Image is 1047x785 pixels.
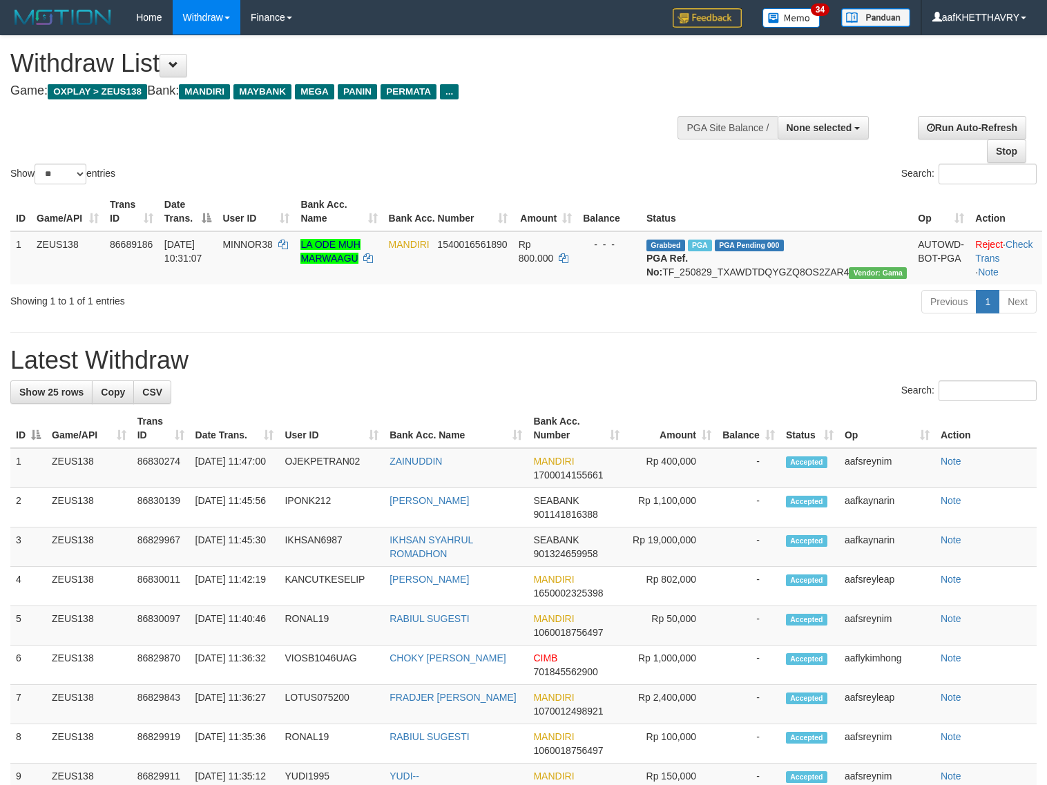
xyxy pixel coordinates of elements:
[533,613,574,624] span: MANDIRI
[132,724,190,764] td: 86829919
[839,409,935,448] th: Op: activate to sort column ascending
[31,192,104,231] th: Game/API: activate to sort column ascending
[10,685,46,724] td: 7
[901,164,1037,184] label: Search:
[970,231,1042,284] td: · ·
[987,139,1026,163] a: Stop
[513,192,577,231] th: Amount: activate to sort column ascending
[279,527,384,567] td: IKHSAN6987
[641,231,912,284] td: TF_250829_TXAWDTDQYGZQ8OS2ZAR4
[190,685,280,724] td: [DATE] 11:36:27
[625,567,717,606] td: Rp 802,000
[975,239,1003,250] a: Reject
[10,724,46,764] td: 8
[338,84,377,99] span: PANIN
[625,448,717,488] td: Rp 400,000
[10,380,93,404] a: Show 25 rows
[717,567,780,606] td: -
[10,567,46,606] td: 4
[295,192,383,231] th: Bank Acc. Name: activate to sort column ascending
[390,456,442,467] a: ZAINUDDIN
[939,164,1037,184] input: Search:
[912,231,970,284] td: AUTOWD-BOT-PGA
[901,380,1037,401] label: Search:
[976,290,999,313] a: 1
[717,685,780,724] td: -
[717,448,780,488] td: -
[786,496,827,507] span: Accepted
[190,606,280,646] td: [DATE] 11:40:46
[533,534,579,545] span: SEABANK
[533,652,557,663] span: CIMB
[390,574,469,585] a: [PERSON_NAME]
[841,8,910,27] img: panduan.png
[390,534,473,559] a: IKHSAN SYAHRUL ROMADHON
[533,745,603,756] span: Copy 1060018756497 to clipboard
[839,724,935,764] td: aafsreynim
[778,116,870,139] button: None selected
[678,116,777,139] div: PGA Site Balance /
[142,387,162,398] span: CSV
[46,488,132,527] td: ZEUS138
[164,239,202,264] span: [DATE] 10:31:07
[999,290,1037,313] a: Next
[110,239,153,250] span: 86689186
[132,448,190,488] td: 86830274
[839,448,935,488] td: aafsreynim
[10,7,115,28] img: MOTION_logo.png
[646,240,685,251] span: Grabbed
[941,771,961,782] a: Note
[519,239,554,264] span: Rp 800.000
[31,231,104,284] td: ZEUS138
[970,192,1042,231] th: Action
[941,613,961,624] a: Note
[533,548,597,559] span: Copy 901324659958 to clipboard
[646,253,688,278] b: PGA Ref. No:
[48,84,147,99] span: OXPLAY > ZEUS138
[941,534,961,545] a: Note
[190,567,280,606] td: [DATE] 11:42:19
[941,495,961,506] a: Note
[279,685,384,724] td: LOTUS075200
[839,527,935,567] td: aafkaynarin
[786,653,827,665] span: Accepted
[279,409,384,448] th: User ID: activate to sort column ascending
[159,192,218,231] th: Date Trans.: activate to sort column descending
[941,731,961,742] a: Note
[132,409,190,448] th: Trans ID: activate to sort column ascending
[975,239,1032,264] a: Check Trans
[10,488,46,527] td: 2
[941,456,961,467] a: Note
[717,488,780,527] td: -
[839,685,935,724] td: aafsreyleap
[533,588,603,599] span: Copy 1650002325398 to clipboard
[381,84,436,99] span: PERMATA
[533,771,574,782] span: MANDIRI
[46,448,132,488] td: ZEUS138
[625,527,717,567] td: Rp 19,000,000
[786,456,827,468] span: Accepted
[10,409,46,448] th: ID: activate to sort column descending
[92,380,134,404] a: Copy
[533,509,597,520] span: Copy 901141816388 to clipboard
[717,409,780,448] th: Balance: activate to sort column ascending
[300,239,360,264] a: LA ODE MUH MARWAAGU
[780,409,839,448] th: Status: activate to sort column ascending
[190,488,280,527] td: [DATE] 11:45:56
[46,527,132,567] td: ZEUS138
[941,692,961,703] a: Note
[912,192,970,231] th: Op: activate to sort column ascending
[35,164,86,184] select: Showentries
[10,448,46,488] td: 1
[390,652,506,663] a: CHOKY [PERSON_NAME]
[132,646,190,685] td: 86829870
[533,692,574,703] span: MANDIRI
[46,685,132,724] td: ZEUS138
[533,627,603,638] span: Copy 1060018756497 to clipboard
[279,448,384,488] td: OJEKPETRAN02
[10,646,46,685] td: 6
[786,614,827,626] span: Accepted
[717,724,780,764] td: -
[625,685,717,724] td: Rp 2,400,000
[939,380,1037,401] input: Search:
